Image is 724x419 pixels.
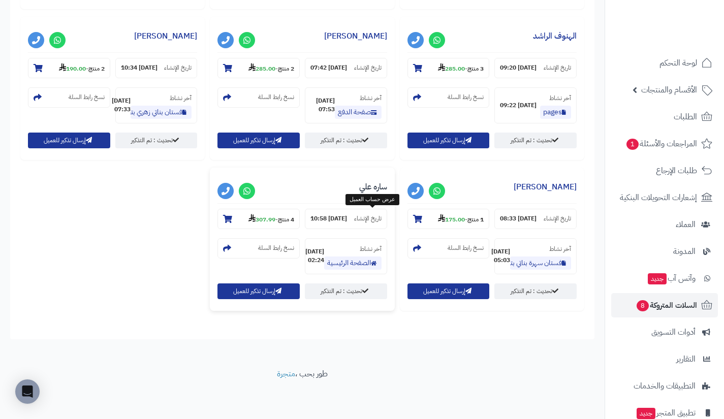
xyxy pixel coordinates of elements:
[637,408,655,419] span: جديد
[611,185,718,210] a: إشعارات التحويلات البنكية
[59,63,105,73] small: -
[500,101,537,110] strong: [DATE] 09:22
[611,132,718,156] a: المراجعات والأسئلة1
[549,93,571,103] small: آخر نشاط
[354,63,382,72] small: تاريخ الإنشاء
[438,214,484,224] small: -
[28,87,110,108] section: نسخ رابط السلة
[467,215,484,224] strong: 1 منتج
[134,30,197,42] a: [PERSON_NAME]
[611,212,718,237] a: العملاء
[500,214,537,223] strong: [DATE] 08:33
[611,239,718,264] a: المدونة
[407,58,490,78] section: 3 منتج-285.00
[88,64,105,73] strong: 2 منتج
[164,63,192,72] small: تاريخ الإنشاء
[620,190,697,205] span: إشعارات التحويلات البنكية
[217,87,300,108] section: نسخ رابط السلة
[305,133,387,148] a: تحديث : تم التذكير
[354,214,382,223] small: تاريخ الإنشاء
[540,106,571,119] a: pages
[112,96,131,114] strong: [DATE] 07:33
[491,247,510,265] strong: [DATE] 05:03
[510,256,571,270] a: فستان سهرة بناتي بتطريز وذيل لإطلالة ملكية 1033
[611,320,718,344] a: أدوات التسويق
[656,164,697,178] span: طلبات الإرجاع
[217,283,300,299] button: إرسال تذكير للعميل
[611,266,718,291] a: وآتس آبجديد
[636,300,649,312] span: 8
[15,379,40,404] div: Open Intercom Messenger
[676,352,696,366] span: التقارير
[626,138,639,150] span: 1
[533,30,577,42] a: الهنوف الراشد
[248,64,275,73] strong: 285.00
[674,110,697,124] span: الطلبات
[305,247,324,265] strong: [DATE] 02:24
[611,105,718,129] a: الطلبات
[170,93,192,103] small: آخر نشاط
[324,256,382,270] a: الصفحة الرئيسية
[634,379,696,393] span: التطبيقات والخدمات
[611,51,718,75] a: لوحة التحكم
[310,63,347,72] strong: [DATE] 07:42
[514,181,577,193] a: [PERSON_NAME]
[625,137,697,151] span: المراجعات والأسئلة
[659,56,697,70] span: لوحة التحكم
[121,63,158,72] strong: [DATE] 10:34
[69,93,105,102] small: نسخ رابط السلة
[217,58,300,78] section: 2 منتج-285.00
[345,194,399,205] div: عرض حساب العميل
[407,238,490,259] section: نسخ رابط السلة
[248,63,294,73] small: -
[648,273,667,284] span: جديد
[277,368,295,380] a: متجرة
[611,158,718,183] a: طلبات الإرجاع
[278,215,294,224] strong: 4 منتج
[448,244,484,252] small: نسخ رابط السلة
[549,244,571,253] small: آخر نشاط
[248,214,294,224] small: -
[636,298,697,312] span: السلات المتروكة
[647,271,696,285] span: وآتس آب
[278,64,294,73] strong: 2 منتج
[360,93,382,103] small: آخر نشاط
[217,238,300,259] section: نسخ رابط السلة
[500,63,537,72] strong: [DATE] 09:20
[310,96,335,114] strong: [DATE] 07:53
[611,374,718,398] a: التطبيقات والخدمات
[217,133,300,148] button: إرسال تذكير للعميل
[324,30,387,42] a: [PERSON_NAME]
[655,8,714,29] img: logo-2.png
[28,133,110,148] button: إرسال تذكير للعميل
[544,214,571,223] small: تاريخ الإنشاء
[407,209,490,229] section: 1 منتج-175.00
[59,64,86,73] strong: 190.00
[359,181,387,193] a: ساره علي
[448,93,484,102] small: نسخ رابط السلة
[651,325,696,339] span: أدوات التسويق
[258,244,294,252] small: نسخ رابط السلة
[217,209,300,229] section: 4 منتج-307.99
[611,293,718,317] a: السلات المتروكة8
[438,64,465,73] strong: 285.00
[641,83,697,97] span: الأقسام والمنتجات
[305,283,387,299] a: تحديث : تم التذكير
[115,133,198,148] a: تحديث : تم التذكير
[248,215,275,224] strong: 307.99
[676,217,696,232] span: العملاء
[407,283,490,299] button: إرسال تذكير للعميل
[407,133,490,148] button: إرسال تذكير للعميل
[467,64,484,73] strong: 3 منتج
[438,215,465,224] strong: 175.00
[28,58,110,78] section: 2 منتج-190.00
[544,63,571,72] small: تاريخ الإنشاء
[438,63,484,73] small: -
[611,347,718,371] a: التقارير
[335,106,382,119] a: صفحة الدفع
[360,244,382,253] small: آخر نشاط
[494,283,577,299] a: تحديث : تم التذكير
[407,87,490,108] section: نسخ رابط السلة
[131,106,192,119] a: فستان بناتي زهري بتصميم ساحر يهبل mk2501012
[258,93,294,102] small: نسخ رابط السلة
